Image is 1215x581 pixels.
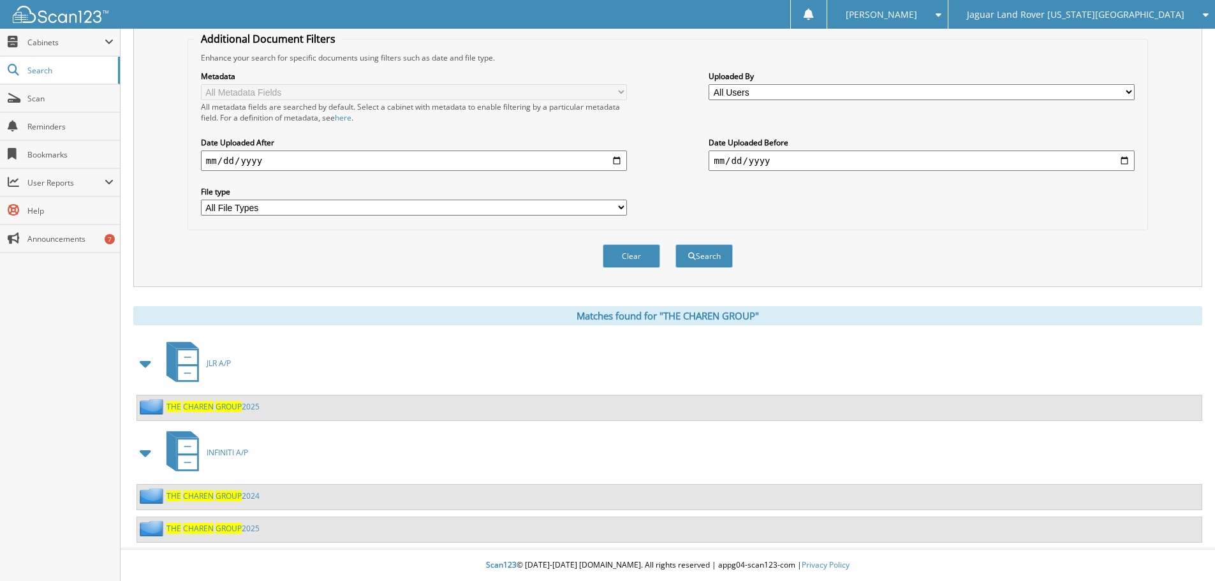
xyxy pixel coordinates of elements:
span: Jaguar Land Rover [US_STATE][GEOGRAPHIC_DATA] [967,11,1184,18]
img: folder2.png [140,520,166,536]
div: © [DATE]-[DATE] [DOMAIN_NAME]. All rights reserved | appg04-scan123-com | [121,550,1215,581]
div: All metadata fields are searched by default. Select a cabinet with metadata to enable filtering b... [201,101,627,123]
a: THE CHAREN GROUP2025 [166,523,260,534]
span: Scan123 [486,559,517,570]
button: Clear [603,244,660,268]
img: scan123-logo-white.svg [13,6,108,23]
span: Reminders [27,121,114,132]
span: GROUP [216,490,242,501]
span: THE [166,490,181,501]
span: Help [27,205,114,216]
span: THE [166,401,181,412]
span: CHAREN [183,401,214,412]
span: [PERSON_NAME] [846,11,917,18]
legend: Additional Document Filters [195,32,342,46]
input: end [709,151,1135,171]
img: folder2.png [140,399,166,415]
input: start [201,151,627,171]
label: Uploaded By [709,71,1135,82]
span: Bookmarks [27,149,114,160]
div: Matches found for "THE CHAREN GROUP" [133,306,1202,325]
span: CHAREN [183,490,214,501]
span: GROUP [216,401,242,412]
span: GROUP [216,523,242,534]
span: Announcements [27,233,114,244]
iframe: Chat Widget [1151,520,1215,581]
span: INFINITI A/P [207,447,248,458]
span: JLR A/P [207,358,231,369]
span: Scan [27,93,114,104]
label: Date Uploaded Before [709,137,1135,148]
label: Date Uploaded After [201,137,627,148]
img: folder2.png [140,488,166,504]
a: THE CHAREN GROUP2025 [166,401,260,412]
a: here [335,112,351,123]
a: JLR A/P [159,338,231,388]
span: User Reports [27,177,105,188]
span: CHAREN [183,523,214,534]
button: Search [675,244,733,268]
div: Enhance your search for specific documents using filters such as date and file type. [195,52,1141,63]
span: Cabinets [27,37,105,48]
a: THE CHAREN GROUP2024 [166,490,260,501]
a: INFINITI A/P [159,427,248,478]
span: THE [166,523,181,534]
label: File type [201,186,627,197]
label: Metadata [201,71,627,82]
a: Privacy Policy [802,559,850,570]
span: Search [27,65,112,76]
div: 7 [105,234,115,244]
